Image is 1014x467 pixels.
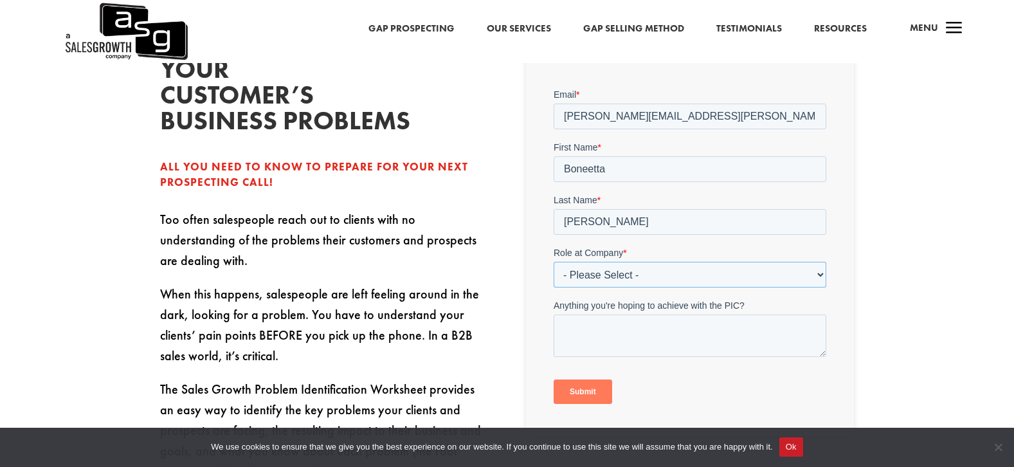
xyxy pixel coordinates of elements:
iframe: Form 0 [554,88,826,415]
div: All you need to know to prepare for your next prospecting call! [160,160,488,190]
p: When this happens, salespeople are left feeling around in the dark, looking for a problem. You ha... [160,284,488,379]
a: Our Services [487,21,551,37]
span: No [991,441,1004,453]
span: We use cookies to ensure that we give you the best experience on our website. If you continue to ... [211,441,772,453]
a: Testimonials [716,21,782,37]
span: a [941,16,967,42]
h2: Diagnose your customer’s business problems [160,31,353,140]
button: Ok [779,437,803,457]
a: Resources [814,21,867,37]
p: Too often salespeople reach out to clients with no understanding of the problems their customers ... [160,209,488,284]
a: Gap Selling Method [583,21,684,37]
a: Gap Prospecting [368,21,455,37]
span: Menu [910,21,938,34]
